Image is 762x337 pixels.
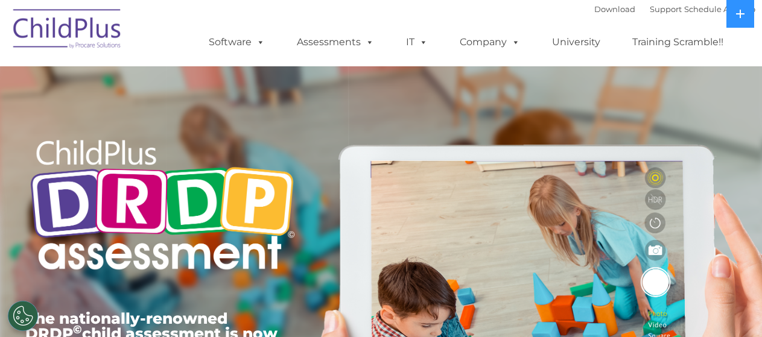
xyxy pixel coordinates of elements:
a: Company [448,30,532,54]
button: Cookies Settings [8,301,38,331]
img: Copyright - DRDP Logo Light [25,124,299,290]
a: University [540,30,612,54]
a: Software [197,30,277,54]
a: Assessments [285,30,386,54]
a: Support [650,4,682,14]
a: Training Scramble!! [620,30,735,54]
sup: © [73,323,82,336]
img: ChildPlus by Procare Solutions [7,1,128,61]
a: Schedule A Demo [684,4,755,14]
a: Download [594,4,635,14]
font: | [594,4,755,14]
a: IT [394,30,440,54]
